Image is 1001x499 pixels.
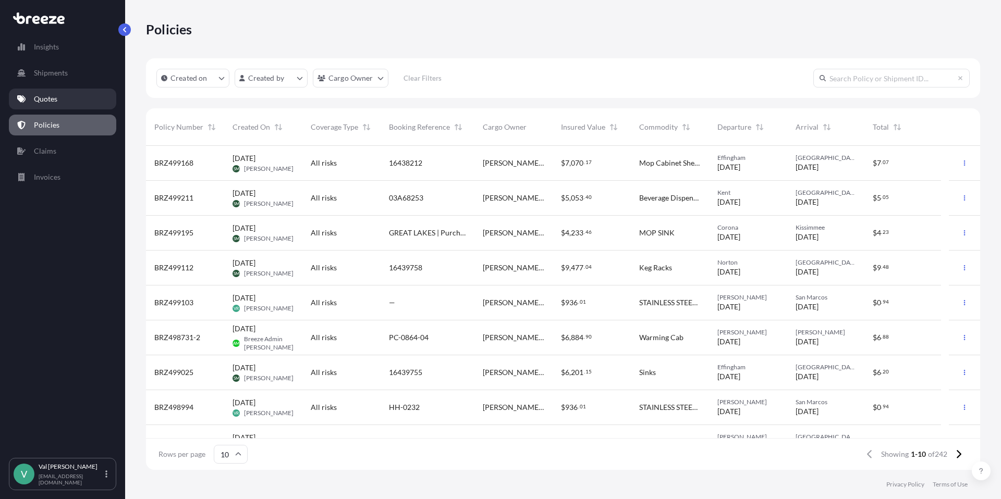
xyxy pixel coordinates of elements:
[158,449,205,459] span: Rows per page
[9,115,116,135] a: Policies
[565,299,578,306] span: 936
[873,122,889,132] span: Total
[639,263,672,273] span: Keg Racks
[571,194,583,202] span: 053
[886,480,924,489] a: Privacy Policy
[233,188,255,198] span: [DATE]
[796,328,856,336] span: [PERSON_NAME]
[311,402,337,413] span: All risks
[389,402,420,413] span: HH-0232
[796,122,819,132] span: Arrival
[717,302,740,312] span: [DATE]
[170,73,207,83] p: Created on
[483,193,544,203] span: [PERSON_NAME] Logistics
[234,164,239,174] span: SM
[389,158,422,168] span: 16438212
[483,228,544,238] span: [PERSON_NAME] Logistics
[34,94,57,104] p: Quotes
[311,193,337,203] span: All risks
[873,264,877,271] span: $
[233,363,255,373] span: [DATE]
[205,121,218,133] button: Sort
[483,437,544,447] span: [PERSON_NAME] Logistics
[561,299,565,306] span: $
[230,338,242,348] span: BAMR
[717,406,740,417] span: [DATE]
[311,367,337,378] span: All risks
[569,264,571,271] span: ,
[234,408,239,418] span: VR
[873,369,877,376] span: $
[9,141,116,161] a: Claims
[877,264,881,271] span: 9
[404,73,442,83] p: Clear Filters
[154,158,193,168] span: BRZ499168
[796,189,856,197] span: [GEOGRAPHIC_DATA]
[717,336,740,347] span: [DATE]
[571,264,583,271] span: 477
[877,299,881,306] span: 0
[877,334,881,341] span: 6
[569,194,571,202] span: ,
[891,121,904,133] button: Sort
[154,263,193,273] span: BRZ499112
[881,405,882,408] span: .
[234,233,239,244] span: SM
[873,229,877,236] span: $
[389,263,422,273] span: 16439758
[483,158,544,168] span: [PERSON_NAME] Logistics
[717,232,740,242] span: [DATE]
[883,160,889,164] span: 07
[584,370,585,373] span: .
[580,300,586,304] span: 01
[881,160,882,164] span: .
[639,158,701,168] span: Mop Cabinet Shelving
[21,469,27,479] span: V
[394,70,452,86] button: Clear Filters
[796,336,819,347] span: [DATE]
[796,232,819,242] span: [DATE]
[877,159,881,167] span: 7
[311,263,337,273] span: All risks
[873,159,877,167] span: $
[933,480,968,489] a: Terms of Use
[9,36,116,57] a: Insights
[883,195,889,199] span: 05
[146,21,192,38] p: Policies
[717,267,740,277] span: [DATE]
[561,194,565,202] span: $
[796,197,819,207] span: [DATE]
[639,332,683,343] span: Warming Cab
[796,363,856,371] span: [GEOGRAPHIC_DATA]
[234,268,239,279] span: SM
[561,334,565,341] span: $
[717,371,740,382] span: [DATE]
[311,297,337,308] span: All risks
[796,258,856,267] span: [GEOGRAPHIC_DATA]
[796,267,819,277] span: [DATE]
[585,195,592,199] span: 40
[796,293,856,302] span: San Marcos
[235,69,308,88] button: createdBy Filter options
[580,405,586,408] span: 01
[873,404,877,411] span: $
[34,68,68,78] p: Shipments
[821,121,833,133] button: Sort
[389,367,422,378] span: 16439755
[272,121,285,133] button: Sort
[244,374,294,382] span: [PERSON_NAME]
[877,369,881,376] span: 6
[34,146,56,156] p: Claims
[154,437,193,447] span: BRZ498717
[717,154,779,162] span: Effingham
[154,332,200,343] span: BRZ498731-2
[34,42,59,52] p: Insights
[39,473,103,485] p: [EMAIL_ADDRESS][DOMAIN_NAME]
[234,303,239,314] span: VR
[561,122,605,132] span: Insured Value
[717,122,751,132] span: Departure
[584,335,585,339] span: .
[311,158,337,168] span: All risks
[585,265,592,269] span: 04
